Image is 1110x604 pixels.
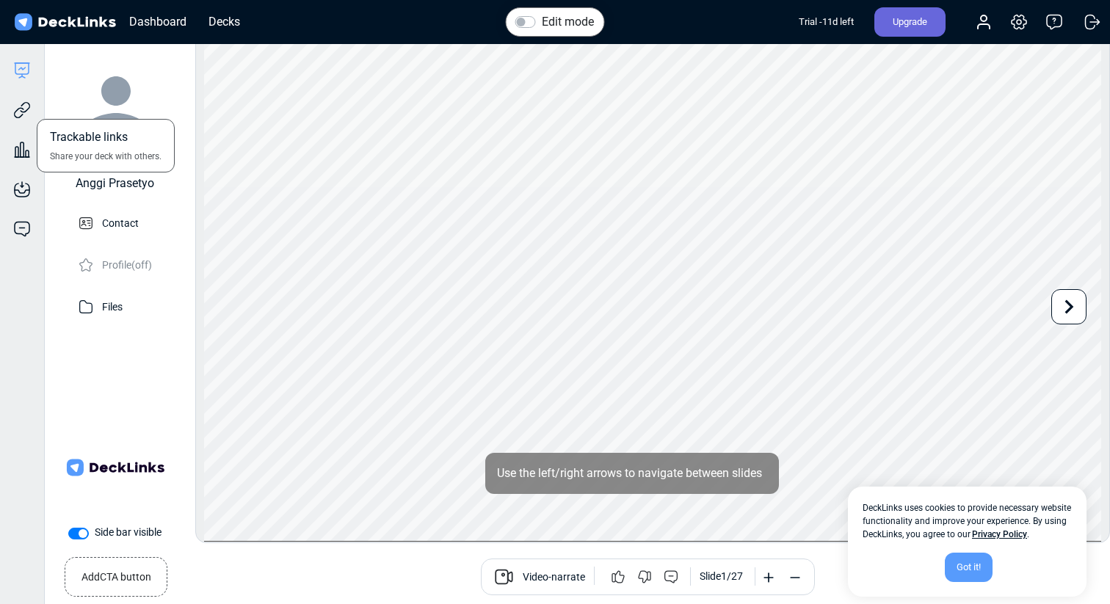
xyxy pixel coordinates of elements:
div: Use the left/right arrows to navigate between slides [485,453,779,494]
span: Video-narrate [523,570,585,587]
label: Side bar visible [95,525,162,540]
label: Edit mode [542,13,594,31]
div: Slide 1 / 27 [700,569,743,584]
div: Decks [201,12,247,31]
div: Dashboard [122,12,194,31]
div: Got it! [945,553,993,582]
div: Anggi Prasetyo [76,175,154,192]
div: Trial - 11 d left [799,7,854,37]
img: Company Banner [64,416,167,519]
p: Profile (off) [102,255,152,273]
a: Privacy Policy [972,529,1027,539]
img: DeckLinks [12,12,118,33]
span: Trackable links [50,128,128,150]
p: Contact [102,213,139,231]
span: Share your deck with others. [50,150,162,163]
span: DeckLinks uses cookies to provide necessary website functionality and improve your experience. By... [863,501,1072,541]
small: Add CTA button [81,564,151,585]
p: Files [102,296,123,315]
div: Upgrade [874,7,946,37]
